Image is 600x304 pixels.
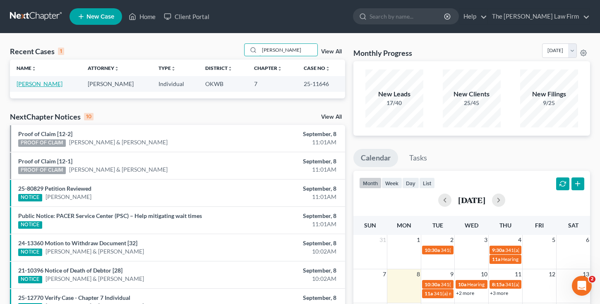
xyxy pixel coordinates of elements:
[10,46,64,56] div: Recent Cases
[69,165,168,174] a: [PERSON_NAME] & [PERSON_NAME]
[441,281,521,287] span: 341(a) meeting for [PERSON_NAME]
[125,9,160,24] a: Home
[236,220,336,228] div: 11:01AM
[236,193,336,201] div: 11:01AM
[359,177,382,189] button: month
[535,222,544,229] span: Fri
[31,66,36,71] i: unfold_more
[18,194,42,201] div: NOTICE
[199,76,247,91] td: OKWB
[259,44,317,56] input: Search by name...
[585,235,590,245] span: 6
[236,212,336,220] div: September, 8
[321,49,342,55] a: View All
[69,138,168,146] a: [PERSON_NAME] & [PERSON_NAME]
[467,281,532,287] span: Hearing for [PERSON_NAME]
[589,276,595,282] span: 2
[465,222,478,229] span: Wed
[18,239,137,247] a: 24-13360 Motion to Withdraw Document [32]
[456,290,474,296] a: +2 more
[434,290,557,297] span: 341(a) meeting for [PERSON_NAME] & [PERSON_NAME]
[353,48,412,58] h3: Monthly Progress
[425,281,440,287] span: 10:30a
[236,247,336,256] div: 10:02AM
[254,65,282,71] a: Chapterunfold_more
[58,48,64,55] div: 1
[236,184,336,193] div: September, 8
[402,177,419,189] button: day
[458,196,485,204] h2: [DATE]
[321,114,342,120] a: View All
[81,76,152,91] td: [PERSON_NAME]
[18,185,91,192] a: 25-80829 Petition Reviewed
[364,222,376,229] span: Sun
[441,247,521,253] span: 341(a) meeting for [PERSON_NAME]
[304,65,330,71] a: Case Nounfold_more
[443,89,501,99] div: New Clients
[572,276,592,296] iframe: Intercom live chat
[297,76,345,91] td: 25-11646
[236,165,336,174] div: 11:01AM
[416,235,421,245] span: 1
[425,290,433,297] span: 11a
[443,99,501,107] div: 25/45
[382,269,387,279] span: 7
[236,275,336,283] div: 10:02AM
[236,266,336,275] div: September, 8
[46,275,144,283] a: [PERSON_NAME] & [PERSON_NAME]
[514,269,522,279] span: 11
[480,269,488,279] span: 10
[18,221,42,229] div: NOTICE
[18,294,130,301] a: 25-12770 Verify Case - Chapter 7 Individual
[236,157,336,165] div: September, 8
[419,177,435,189] button: list
[160,9,214,24] a: Client Portal
[236,130,336,138] div: September, 8
[205,65,233,71] a: Districtunfold_more
[10,112,94,122] div: NextChapter Notices
[492,256,500,262] span: 11a
[17,65,36,71] a: Nameunfold_more
[86,14,114,20] span: New Case
[490,290,508,296] a: +3 more
[17,80,62,87] a: [PERSON_NAME]
[520,99,578,107] div: 9/25
[114,66,119,71] i: unfold_more
[18,130,72,137] a: Proof of Claim [12-2]
[18,167,66,174] div: PROOF OF CLAIM
[582,269,590,279] span: 13
[18,267,122,274] a: 21-10396 Notice of Death of Debtor [28]
[517,235,522,245] span: 4
[277,66,282,71] i: unfold_more
[18,276,42,283] div: NOTICE
[402,149,434,167] a: Tasks
[353,149,398,167] a: Calendar
[228,66,233,71] i: unfold_more
[416,269,421,279] span: 8
[171,66,176,71] i: unfold_more
[18,139,66,147] div: PROOF OF CLAIM
[449,235,454,245] span: 2
[46,193,91,201] a: [PERSON_NAME]
[520,89,578,99] div: New Filings
[568,222,578,229] span: Sat
[432,222,443,229] span: Tue
[459,9,487,24] a: Help
[492,247,504,253] span: 9:30a
[46,247,144,256] a: [PERSON_NAME] & [PERSON_NAME]
[365,99,423,107] div: 17/40
[365,89,423,99] div: New Leads
[492,281,504,287] span: 8:15a
[325,66,330,71] i: unfold_more
[449,269,454,279] span: 9
[236,138,336,146] div: 11:01AM
[425,247,440,253] span: 10:30a
[158,65,176,71] a: Typeunfold_more
[551,235,556,245] span: 5
[370,9,445,24] input: Search by name...
[88,65,119,71] a: Attorneyunfold_more
[236,239,336,247] div: September, 8
[18,212,202,219] a: Public Notice: PACER Service Center (PSC) – Help mitigating wait times
[152,76,199,91] td: Individual
[488,9,590,24] a: The [PERSON_NAME] Law Firm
